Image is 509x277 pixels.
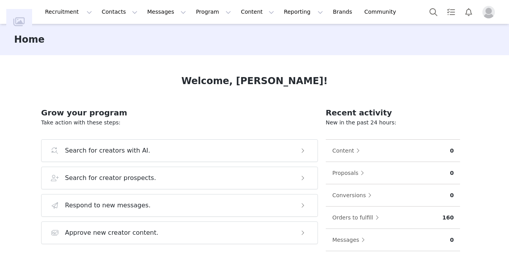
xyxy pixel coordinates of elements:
[191,3,236,21] button: Program
[332,234,369,246] button: Messages
[442,3,460,21] a: Tasks
[460,3,477,21] button: Notifications
[279,3,328,21] button: Reporting
[41,139,318,162] button: Search for creators with AI.
[41,167,318,189] button: Search for creator prospects.
[360,3,404,21] a: Community
[41,119,318,127] p: Take action with these steps:
[478,6,503,18] button: Profile
[65,201,151,210] h3: Respond to new messages.
[328,3,359,21] a: Brands
[41,194,318,217] button: Respond to new messages.
[97,3,142,21] button: Contacts
[332,167,368,179] button: Proposals
[450,236,454,244] p: 0
[450,147,454,155] p: 0
[425,3,442,21] button: Search
[332,189,376,201] button: Conversions
[14,32,45,47] h3: Home
[482,6,495,18] img: placeholder-profile.jpg
[65,173,156,183] h3: Search for creator prospects.
[40,3,97,21] button: Recruitment
[41,107,318,119] h2: Grow your program
[442,214,454,222] p: 160
[236,3,279,21] button: Content
[143,3,191,21] button: Messages
[181,74,328,88] h1: Welcome, [PERSON_NAME]!
[450,169,454,177] p: 0
[450,191,454,200] p: 0
[326,119,460,127] p: New in the past 24 hours:
[65,228,159,237] h3: Approve new creator content.
[332,211,383,224] button: Orders to fulfill
[41,221,318,244] button: Approve new creator content.
[326,107,460,119] h2: Recent activity
[65,146,150,155] h3: Search for creators with AI.
[332,144,364,157] button: Content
